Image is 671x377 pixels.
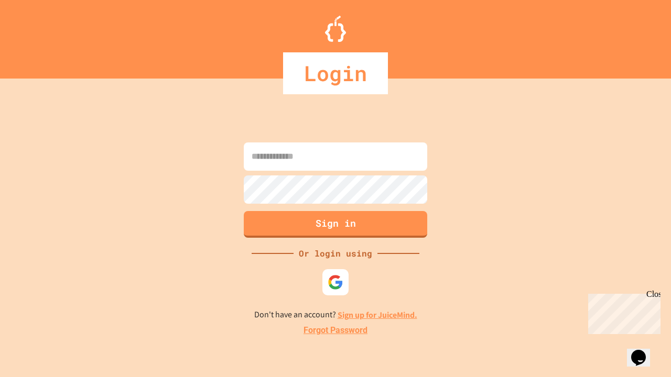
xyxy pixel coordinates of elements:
div: Chat with us now!Close [4,4,72,66]
div: Login [283,52,388,94]
a: Forgot Password [304,324,367,337]
img: google-icon.svg [328,274,343,290]
p: Don't have an account? [254,308,417,321]
iframe: chat widget [627,335,661,367]
div: Or login using [294,247,377,260]
a: Sign up for JuiceMind. [338,309,417,320]
img: Logo.svg [325,16,346,42]
button: Sign in [244,211,427,238]
iframe: chat widget [584,290,661,334]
